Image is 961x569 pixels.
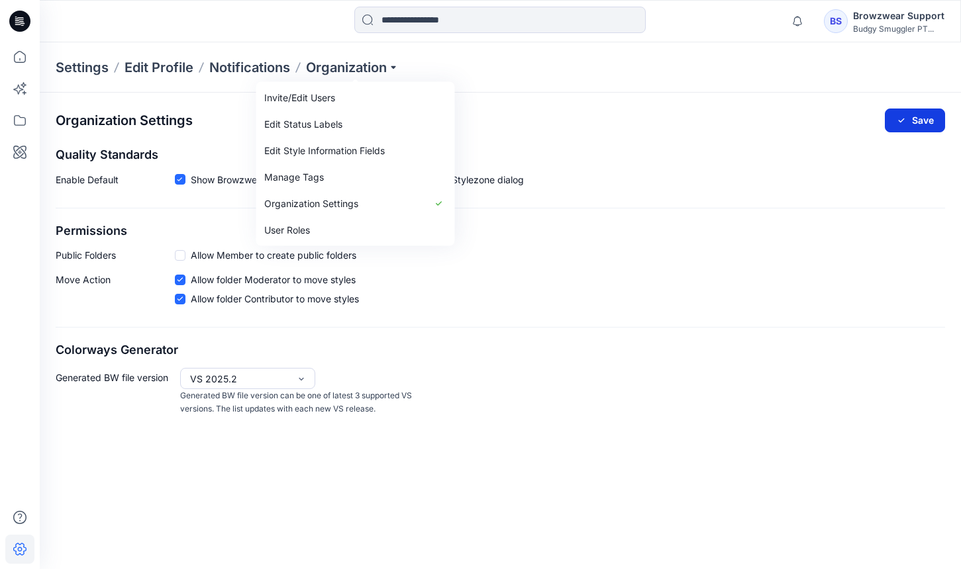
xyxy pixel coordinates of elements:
[824,9,848,33] div: BS
[885,109,945,132] button: Save
[259,191,452,217] a: Organization Settings
[56,148,945,162] h2: Quality Standards
[259,164,452,191] a: Manage Tags
[190,372,289,386] div: VS 2025.2
[180,389,416,416] p: Generated BW file version can be one of latest 3 supported VS versions. The list updates with eac...
[56,58,109,77] p: Settings
[191,292,359,306] span: Allow folder Contributor to move styles
[209,58,290,77] a: Notifications
[191,173,524,187] span: Show Browzwear’s default quality standards in the Share to Stylezone dialog
[56,113,193,128] h2: Organization Settings
[191,273,356,286] span: Allow folder Moderator to move styles
[259,138,452,164] a: Edit Style Information Fields
[56,343,945,357] h2: Colorways Generator
[259,217,452,243] a: User Roles
[56,224,945,238] h2: Permissions
[853,24,944,34] div: Budgy Smuggler PT...
[56,273,175,311] p: Move Action
[56,248,175,262] p: Public Folders
[259,111,452,138] a: Edit Status Labels
[191,248,356,262] span: Allow Member to create public folders
[259,85,452,111] a: Invite/Edit Users
[853,8,944,24] div: Browzwear Support
[125,58,193,77] a: Edit Profile
[56,173,175,192] p: Enable Default
[56,368,175,416] p: Generated BW file version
